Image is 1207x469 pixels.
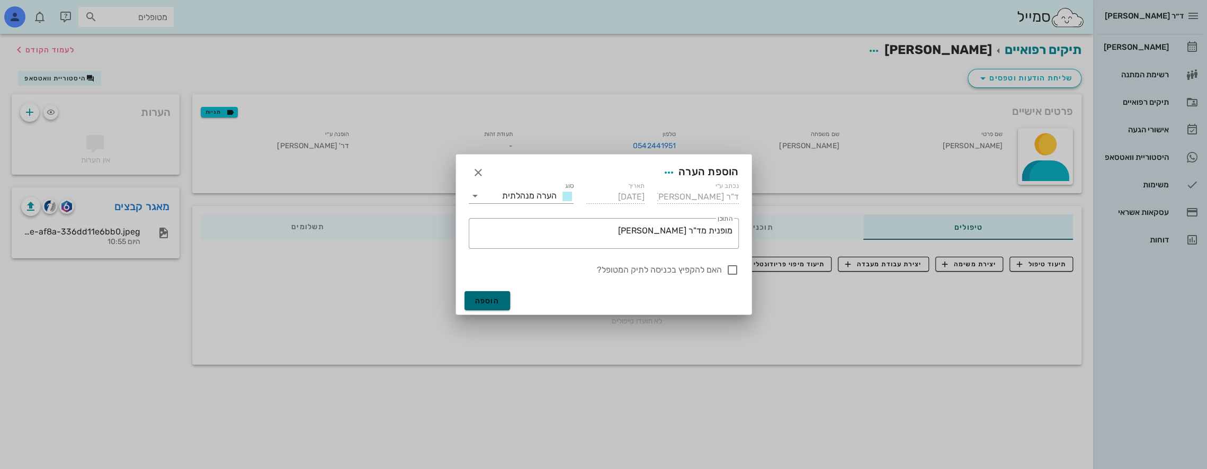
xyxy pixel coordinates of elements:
[678,165,739,178] span: הוספת הערה
[469,190,574,203] div: סוגהערה מנהלתית
[717,215,732,223] label: התוכן
[475,296,500,305] span: הוספה
[464,291,511,310] button: הוספה
[715,182,738,190] label: נכתב ע״י
[469,265,722,275] label: האם להקפיץ בכניסה לתיק המטופל?
[502,191,557,201] span: הערה מנהלתית
[565,182,574,190] label: סוג
[628,182,645,190] label: תאריך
